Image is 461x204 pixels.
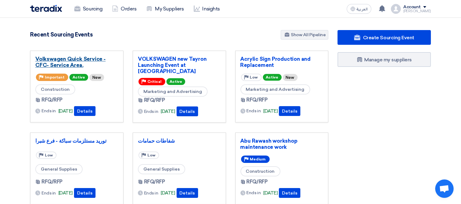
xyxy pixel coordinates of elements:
[363,35,414,40] span: Create Sourcing Event
[403,5,421,10] div: Account
[35,138,118,144] a: توريد مستلزمات سباكة - فرع شبرا
[247,178,268,186] span: RFQ/RFP
[30,31,92,38] h4: Recent Sourcing Events
[161,108,175,115] span: [DATE]
[74,188,96,198] button: Details
[177,106,198,116] button: Details
[41,178,63,186] span: RFQ/RFP
[138,138,221,144] a: شفاطات حمامات
[41,96,63,104] span: RFQ/RFP
[30,5,62,12] img: Teradix logo
[279,106,300,116] button: Details
[35,84,75,94] span: Construction
[74,106,96,116] button: Details
[250,75,258,79] span: Low
[45,153,53,157] span: Low
[35,56,118,68] a: Volkswagen Quick Service - CFC- Service Area.
[89,74,104,81] div: New
[263,108,278,115] span: [DATE]
[403,10,431,13] div: [PERSON_NAME]
[250,157,266,161] span: Medium
[35,164,83,174] span: General Supplies
[147,79,162,84] span: Critical
[240,84,310,94] span: Marketing and Advertising
[338,52,431,67] a: Manage my suppliers
[141,2,189,16] a: My Suppliers
[144,97,165,104] span: RFQ/RFP
[247,190,261,196] span: Ends in
[58,190,73,197] span: [DATE]
[247,96,268,104] span: RFQ/RFP
[69,2,107,16] a: Sourcing
[240,56,323,68] a: Acrylic Sign Production and Replacement
[166,78,185,85] span: Active
[283,74,298,81] div: New
[144,108,158,115] span: Ends in
[41,108,56,114] span: Ends in
[281,30,328,40] a: Show All Pipeline
[138,164,185,174] span: General Supplies
[240,138,323,150] a: Abu Rawash workshop maintenance work
[177,188,198,198] button: Details
[161,190,175,197] span: [DATE]
[45,75,64,79] span: Important
[240,166,280,176] span: Construction
[69,74,88,81] span: Active
[247,108,261,114] span: Ends in
[144,190,158,196] span: Ends in
[58,108,73,115] span: [DATE]
[144,178,165,186] span: RFQ/RFP
[189,2,225,16] a: Insights
[357,7,368,11] span: العربية
[263,190,278,197] span: [DATE]
[107,2,141,16] a: Orders
[263,74,282,81] span: Active
[147,153,155,157] span: Low
[347,4,371,14] button: العربية
[138,56,221,74] a: VOLKSWAGEN new Tayron Launching Event at [GEOGRAPHIC_DATA]
[138,87,208,97] span: Marketing and Advertising
[41,190,56,196] span: Ends in
[391,4,401,14] img: profile_test.png
[279,188,300,198] button: Details
[435,179,454,198] a: Open chat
